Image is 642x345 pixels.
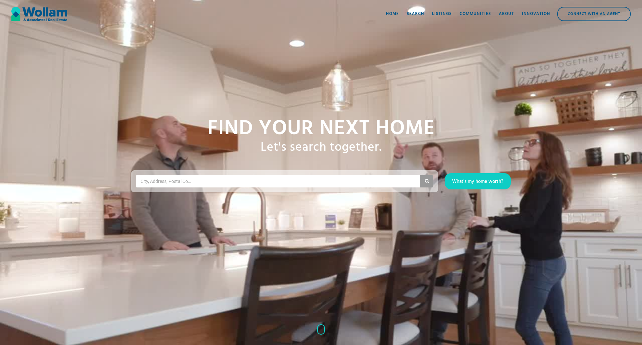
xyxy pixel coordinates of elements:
a: Home [382,4,403,24]
a: Listings [428,4,456,24]
div: Innovation [522,11,550,17]
h1: Let's search together. [261,140,382,155]
a: home [11,4,67,24]
div: Connect with an Agent [558,7,630,20]
div: Communities [460,11,491,17]
a: Communities [456,4,495,24]
h1: Find your NExt home [207,118,435,140]
button: Search [420,175,433,187]
a: Connect with an Agent [557,7,631,21]
a: What's my home worth? [445,173,511,189]
input: City, Address, Postal Code, MLS ID [140,176,193,186]
a: Innovation [518,4,554,24]
div: Home [386,11,399,17]
a: About [495,4,518,24]
div: Search [407,11,424,17]
div: About [499,11,514,17]
div: Listings [432,11,452,17]
a: Search [403,4,428,24]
